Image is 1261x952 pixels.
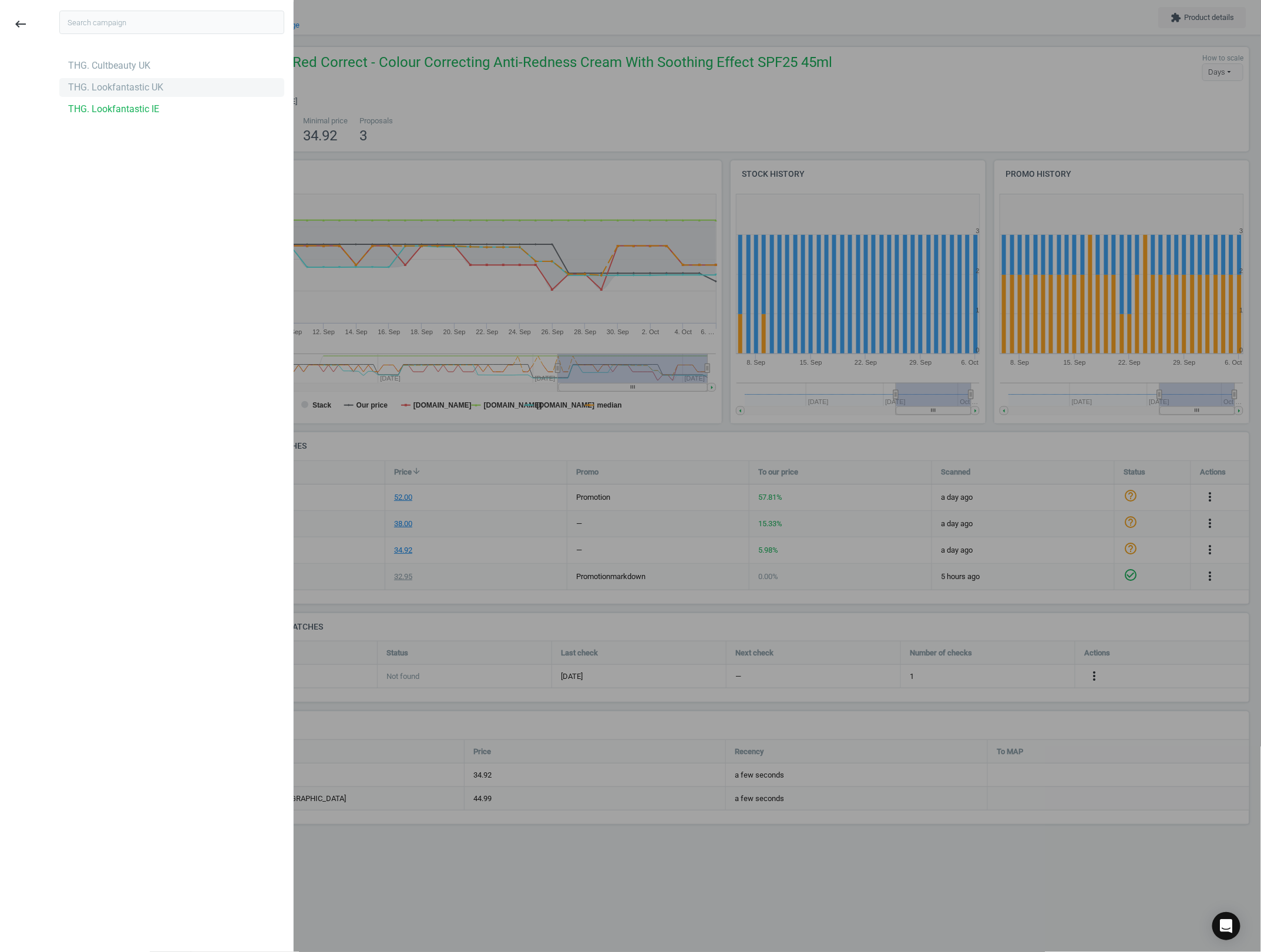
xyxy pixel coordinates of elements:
[68,59,150,72] div: THG. Cultbeauty UK
[7,11,34,38] button: keyboard_backspace
[1212,912,1240,940] div: Open Intercom Messenger
[68,103,159,116] div: THG. Lookfantastic IE
[68,81,163,94] div: THG. Lookfantastic UK
[14,17,28,31] i: keyboard_backspace
[59,11,284,34] input: Search campaign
